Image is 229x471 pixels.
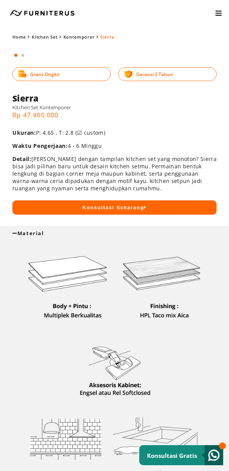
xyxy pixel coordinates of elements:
[30,71,60,78] span: Gratis Ongkir
[147,452,197,459] small: Konsultasi Gratis
[12,34,26,40] a: Home
[100,34,114,40] span: Sierra
[12,104,217,111] h5: Kitchen Set Kontemporer
[63,34,95,40] a: Kontemporer
[12,142,217,149] p: 4 - 6 Minggu
[32,34,58,40] a: Kitchen Set
[12,230,217,237] div: Material
[12,129,36,136] span: Ukuran:
[12,200,217,215] button: Konsultasi Sekarang
[12,129,217,136] p: P: 4.65 , T: 2.8 (☑ custom)
[12,155,217,192] p: [PERSON_NAME] dengan tampilan kitchen set yang monoton? Sierra bisa jadi pilihan baru untuk desai...
[136,71,173,78] span: Garansi 2 Tahun
[12,142,68,149] span: Waktu Pengerjaan:
[12,111,217,119] p: Rp 47.400.000
[12,93,217,104] h1: Sierra
[139,445,223,465] a: Konsultasi Gratis
[12,155,31,163] span: Detail:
